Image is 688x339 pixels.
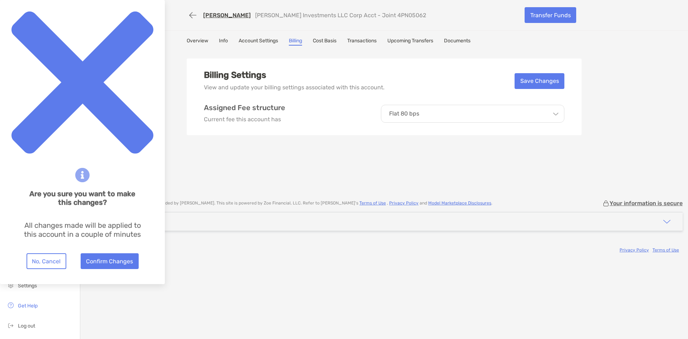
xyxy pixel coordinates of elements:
h6: Are you sure you want to make this changes? [22,189,143,207]
img: close modal icon [11,11,153,154]
button: No, Cancel [27,253,66,269]
button: Confirm Changes [81,253,139,269]
img: blue information icon [75,168,90,182]
p: All changes made will be applied to this account in a couple of minutes [22,221,143,239]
